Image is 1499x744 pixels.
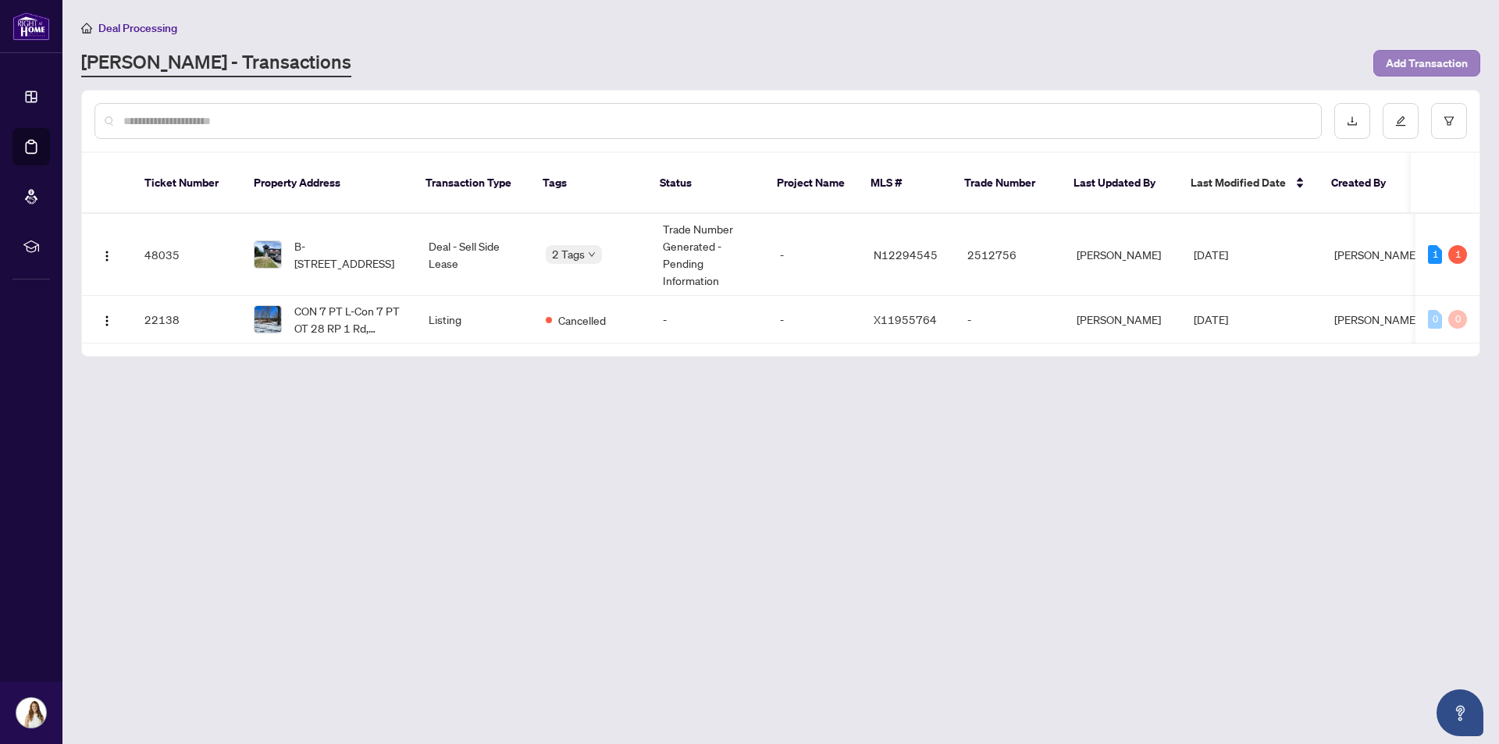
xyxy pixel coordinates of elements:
th: Project Name [764,153,858,214]
th: Tags [530,153,647,214]
th: Created By [1319,153,1412,214]
span: edit [1395,116,1406,126]
div: 1 [1428,245,1442,264]
span: [PERSON_NAME] [1334,312,1419,326]
td: [PERSON_NAME] [1064,296,1181,344]
img: logo [12,12,50,41]
td: - [955,296,1064,344]
span: [DATE] [1194,312,1228,326]
img: Logo [101,250,113,262]
span: download [1347,116,1358,126]
th: Transaction Type [413,153,530,214]
span: Deal Processing [98,21,177,35]
img: Profile Icon [16,698,46,728]
img: Logo [101,315,113,327]
th: Last Updated By [1061,153,1178,214]
button: Add Transaction [1373,50,1480,77]
div: 0 [1428,310,1442,329]
span: [DATE] [1194,247,1228,262]
button: edit [1383,103,1419,139]
button: download [1334,103,1370,139]
td: - [767,214,861,296]
button: filter [1431,103,1467,139]
th: Property Address [241,153,413,214]
a: [PERSON_NAME] - Transactions [81,49,351,77]
td: - [767,296,861,344]
span: X11955764 [874,312,937,326]
th: MLS # [858,153,952,214]
td: [PERSON_NAME] [1064,214,1181,296]
th: Status [647,153,764,214]
div: 1 [1448,245,1467,264]
button: Logo [94,307,119,332]
span: CON 7 PT L-Con 7 PT OT 28 RP 1 Rd, [PERSON_NAME] et al, [GEOGRAPHIC_DATA] K0M 2K0, [GEOGRAPHIC_DATA] [294,302,404,336]
span: B-[STREET_ADDRESS] [294,237,404,272]
span: [PERSON_NAME] [1334,247,1419,262]
img: thumbnail-img [255,306,281,333]
span: N12294545 [874,247,938,262]
span: down [588,251,596,258]
span: 2 Tags [552,245,585,263]
span: home [81,23,92,34]
span: filter [1444,116,1454,126]
td: Listing [416,296,533,344]
span: Add Transaction [1386,51,1468,76]
span: Cancelled [558,311,606,329]
th: Last Modified Date [1178,153,1319,214]
button: Open asap [1437,689,1483,736]
img: thumbnail-img [255,241,281,268]
td: 22138 [132,296,241,344]
td: - [650,296,767,344]
td: 2512756 [955,214,1064,296]
th: Trade Number [952,153,1061,214]
td: 48035 [132,214,241,296]
td: Trade Number Generated - Pending Information [650,214,767,296]
button: Logo [94,242,119,267]
span: Last Modified Date [1191,174,1286,191]
th: Ticket Number [132,153,241,214]
td: Deal - Sell Side Lease [416,214,533,296]
div: 0 [1448,310,1467,329]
